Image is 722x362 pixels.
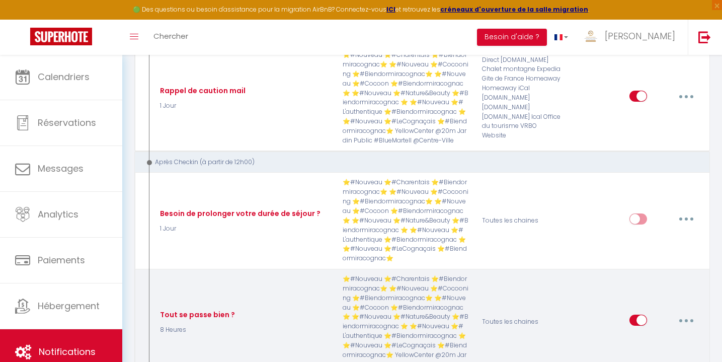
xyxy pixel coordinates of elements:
[475,50,568,145] div: Direct [DOMAIN_NAME] Chalet montagne Expedia Gite de France Homeaway Homeaway iCal [DOMAIN_NAME] ...
[475,178,568,263] div: Toutes les chaines
[8,4,38,34] button: Ouvrir le widget de chat LiveChat
[157,224,320,234] p: 1 Jour
[157,309,235,320] div: Tout se passe bien ?
[39,345,96,358] span: Notifications
[153,31,188,41] span: Chercher
[38,116,96,129] span: Réservations
[477,29,547,46] button: Besoin d'aide ?
[576,20,688,55] a: ... [PERSON_NAME]
[386,5,395,14] a: ICI
[157,208,320,219] div: Besoin de prolonger votre durée de séjour ?
[583,29,598,44] img: ...
[38,70,90,83] span: Calendriers
[157,101,246,111] p: 1 Jour
[336,50,475,145] p: ⭐️#Nouveau ⭐️#Charentais ⭐️#Biendormiracognac⭐️ ⭐️#Nouveau ⭐️#Cocooning ⭐️#Biendormiracognac⭐️ ⭐️...
[336,178,475,263] p: ⭐️#Nouveau ⭐️#Charentais ⭐️#Biendormiracognac⭐️ ⭐️#Nouveau ⭐️#Cocooning ⭐️#Biendormiracognac⭐️ ⭐️...
[38,254,85,266] span: Paiements
[440,5,588,14] a: créneaux d'ouverture de la salle migration
[605,30,675,42] span: [PERSON_NAME]
[38,162,84,175] span: Messages
[698,31,711,43] img: logout
[146,20,196,55] a: Chercher
[30,28,92,45] img: Super Booking
[157,85,246,96] div: Rappel de caution mail
[38,208,78,221] span: Analytics
[38,300,100,312] span: Hébergement
[144,158,690,167] div: Après Checkin (à partir de 12h00)
[157,325,235,335] p: 8 Heures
